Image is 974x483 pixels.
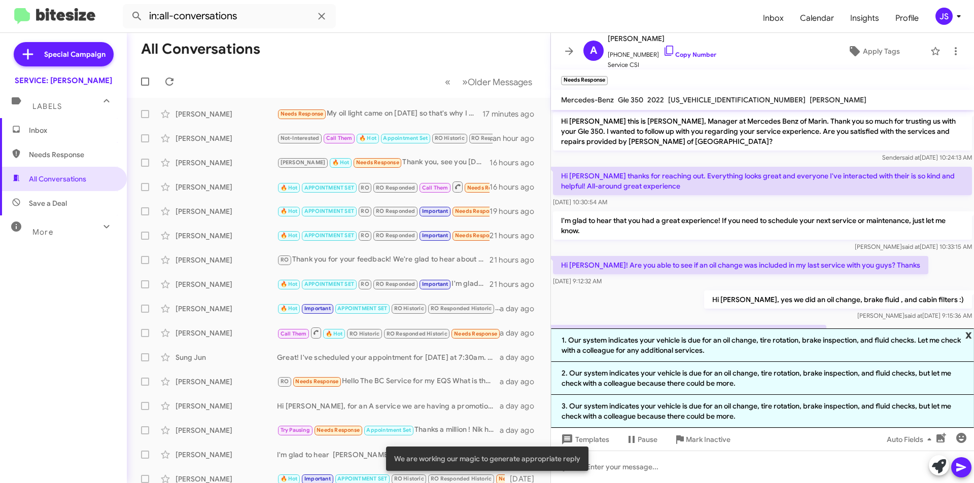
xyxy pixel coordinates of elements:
div: a day ago [500,352,542,362]
p: Hi [PERSON_NAME] thanks for reaching out. Everything looks great and everyone I've interacted wit... [553,167,972,195]
span: 🔥 Hot [281,232,298,239]
span: Insights [842,4,887,33]
span: RO Historic [350,330,379,337]
span: RO Responded Historic [471,135,532,141]
span: [PERSON_NAME] [281,159,326,166]
button: Templates [551,430,617,449]
div: [PERSON_NAME] [176,109,277,119]
a: Profile [887,4,927,33]
div: [PERSON_NAME] [176,425,277,435]
div: [PERSON_NAME] [176,401,277,411]
div: Thank you. [277,303,500,314]
div: [PERSON_NAME] [176,377,277,387]
span: RO Historic [435,135,465,141]
span: 🔥 Hot [326,330,343,337]
span: Needs Response [467,184,510,191]
div: JS [935,8,953,25]
span: 🔥 Hot [281,305,298,312]
div: Perfect [277,230,490,241]
span: RO Responded [376,184,415,191]
span: RO Responded Historic [387,330,447,337]
span: APPOINTMENT SET [304,281,354,287]
span: RO [361,184,369,191]
span: RO [281,256,289,263]
span: Needs Response [455,208,498,214]
p: Hi [PERSON_NAME] this is [PERSON_NAME], Manager at Mercedes Benz of Marin. Thank you so much for ... [553,112,972,151]
span: A [590,43,597,59]
div: [PERSON_NAME] [176,182,277,192]
span: « [445,76,450,88]
div: a day ago [500,304,542,314]
a: Inbox [755,4,792,33]
div: a day ago [500,377,542,387]
span: x [965,328,972,341]
span: RO Responded [376,208,415,214]
span: [PERSON_NAME] [608,32,716,45]
p: I'm glad to hear that you had a great experience! If you need to schedule your next service or ma... [553,211,972,240]
span: [PERSON_NAME] [810,95,866,104]
span: APPOINTMENT SET [304,184,354,191]
div: [PERSON_NAME] [176,304,277,314]
div: [PERSON_NAME] [176,279,277,289]
span: APPOINTMENT SET [337,305,387,312]
span: RO [281,378,289,385]
span: said at [902,243,920,250]
div: Thanks a million ! Nik has been great ! [277,424,500,436]
button: Next [456,71,538,92]
span: APPOINTMENT SET [304,208,354,214]
span: Call Them [281,330,307,337]
div: a day ago [500,401,542,411]
a: Calendar [792,4,842,33]
span: Needs Response [281,110,324,117]
input: Search [123,4,336,28]
li: 3. Our system indicates your vehicle is due for an oil change, tire rotation, brake inspection, a... [551,395,974,428]
p: Hi [PERSON_NAME]! Are you able to see if an oil change was included in my last service with you g... [553,256,928,274]
span: Needs Response [356,159,399,166]
div: Inbound Call [277,180,490,193]
span: Important [304,305,331,312]
div: 17 minutes ago [482,109,542,119]
div: [PERSON_NAME] [176,158,277,168]
span: Important [304,475,331,482]
span: Templates [559,430,609,449]
span: Apply Tags [863,42,900,60]
span: Appointment Set [383,135,428,141]
span: said at [902,154,920,161]
span: Needs Response [454,330,497,337]
span: Service CSI [608,60,716,70]
small: Needs Response [561,76,608,85]
a: Copy Number [663,51,716,58]
li: 1. Our system indicates your vehicle is due for an oil change, tire rotation, brake inspection, a... [551,328,974,362]
span: Save a Deal [29,198,67,208]
span: 🔥 Hot [281,281,298,287]
div: Hi [PERSON_NAME], for an A service we are having a promotion for $299.00, can I make an appointme... [277,401,500,411]
span: Special Campaign [44,49,106,59]
div: [PERSON_NAME] [176,255,277,265]
span: Mercedes-Benz [561,95,614,104]
span: Important [422,281,448,287]
div: 21 hours ago [490,279,542,289]
span: Older Messages [468,77,532,88]
span: 🔥 Hot [281,475,298,482]
span: Inbox [29,125,115,135]
span: More [32,228,53,237]
button: Pause [617,430,666,449]
span: Needs Response [295,378,338,385]
span: Important [422,208,448,214]
span: 2022 [647,95,664,104]
div: Great thx [277,205,490,217]
span: Gle 350 [618,95,643,104]
div: 21 hours ago [490,255,542,265]
li: 2. Our system indicates your vehicle is due for an oil change, tire rotation, brake inspection, a... [551,362,974,395]
span: RO [361,232,369,239]
div: [PERSON_NAME] [176,206,277,216]
span: Call Them [422,184,448,191]
div: Sung Jun [176,352,277,362]
span: APPOINTMENT SET [304,232,354,239]
div: [PERSON_NAME] [176,231,277,241]
button: Previous [439,71,457,92]
span: RO [361,208,369,214]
